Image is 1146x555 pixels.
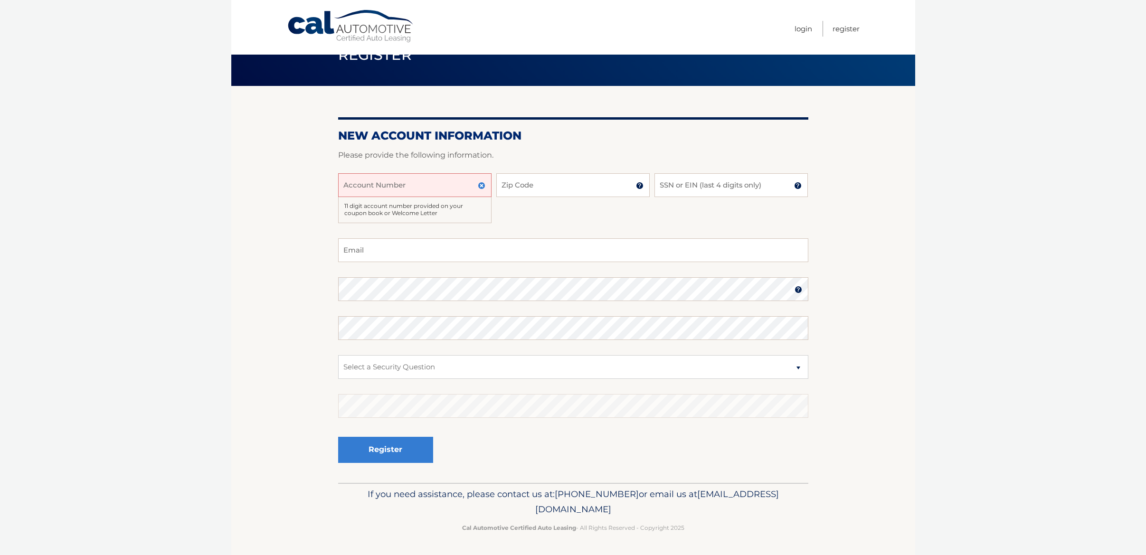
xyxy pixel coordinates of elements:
[794,182,802,189] img: tooltip.svg
[338,238,808,262] input: Email
[496,173,650,197] input: Zip Code
[287,9,415,43] a: Cal Automotive
[344,523,802,533] p: - All Rights Reserved - Copyright 2025
[833,21,860,37] a: Register
[555,489,639,499] span: [PHONE_NUMBER]
[338,129,808,143] h2: New Account Information
[795,286,802,293] img: tooltip.svg
[478,182,485,189] img: close.svg
[654,173,808,197] input: SSN or EIN (last 4 digits only)
[338,437,433,463] button: Register
[636,182,644,189] img: tooltip.svg
[462,524,576,531] strong: Cal Automotive Certified Auto Leasing
[338,197,492,223] div: 11 digit account number provided on your coupon book or Welcome Letter
[344,487,802,517] p: If you need assistance, please contact us at: or email us at
[338,173,492,197] input: Account Number
[795,21,812,37] a: Login
[338,149,808,162] p: Please provide the following information.
[338,46,412,64] span: Register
